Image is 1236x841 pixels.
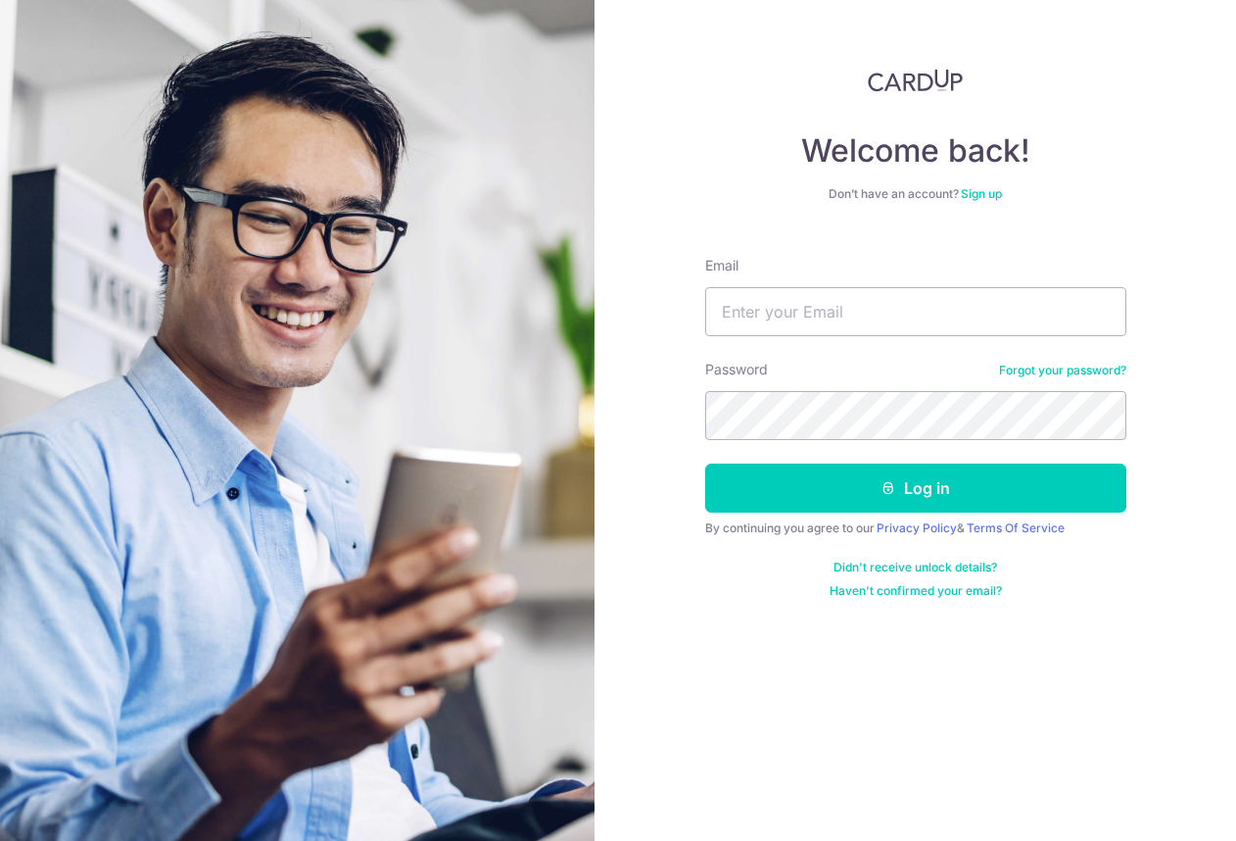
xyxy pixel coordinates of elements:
[705,186,1126,202] div: Don’t have an account?
[705,520,1126,536] div: By continuing you agree to our &
[705,464,1126,513] button: Log in
[961,186,1002,201] a: Sign up
[705,287,1126,336] input: Enter your Email
[833,560,997,575] a: Didn't receive unlock details?
[705,131,1126,171] h4: Welcome back!
[877,520,957,535] a: Privacy Policy
[830,583,1002,599] a: Haven't confirmed your email?
[999,363,1126,378] a: Forgot your password?
[705,360,768,379] label: Password
[705,256,738,275] label: Email
[967,520,1065,535] a: Terms Of Service
[868,69,964,92] img: CardUp Logo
